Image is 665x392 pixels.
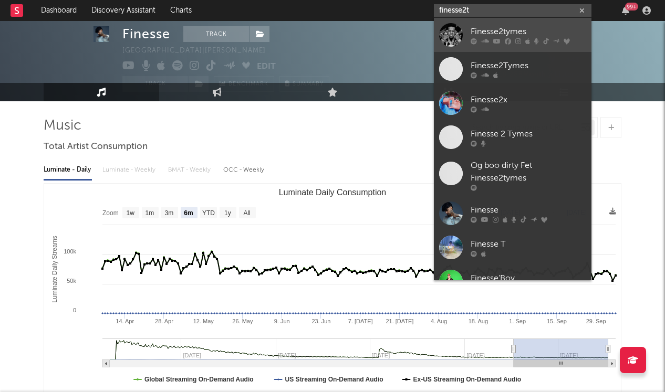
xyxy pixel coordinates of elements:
text: 1w [127,209,135,217]
button: Summary [279,76,329,92]
text: 26. May [232,318,253,324]
a: Finesse T [434,230,591,264]
div: Finesse 2 Tymes [471,128,586,140]
text: Luminate Daily Streams [51,236,58,302]
text: 1y [224,209,231,217]
text: 50k [67,278,76,284]
text: 1. Sep [509,318,526,324]
div: Finesse2x [471,93,586,106]
text: Zoom [102,209,119,217]
a: Finesse 2 Tymes [434,120,591,154]
text: 12. May [193,318,214,324]
button: Edit [257,60,276,73]
text: 21. [DATE] [386,318,413,324]
div: Finesse'Boy [471,272,586,284]
text: US Streaming On-Demand Audio [285,376,383,383]
text: 0 [73,307,76,313]
button: Track [122,76,188,92]
text: 14. Apr [116,318,134,324]
text: 3m [165,209,174,217]
div: [GEOGRAPHIC_DATA] | [PERSON_NAME] [122,45,278,57]
input: Search for artists [434,4,591,17]
text: 15. Sep [547,318,567,324]
text: YTD [202,209,215,217]
div: Og boo dirty Fet Finesse2tymes [471,160,586,185]
a: Finesse'Boy [434,264,591,299]
text: All [243,209,250,217]
div: OCC - Weekly [223,161,265,179]
div: Finesse [471,204,586,216]
text: Ex-US Streaming On-Demand Audio [413,376,522,383]
text: 9. Jun [274,318,290,324]
a: Finesse2tymes [434,18,591,52]
text: 7. [DATE] [348,318,373,324]
a: Benchmark [214,76,274,92]
text: 100k [64,248,76,255]
text: 6m [184,209,193,217]
div: Finesse2tymes [471,25,586,38]
text: 1m [146,209,154,217]
span: Benchmark [228,78,268,91]
text: 18. Aug [469,318,488,324]
button: Track [183,26,249,42]
button: 99+ [622,6,629,15]
a: Finesse [434,196,591,230]
span: Summary [293,81,324,87]
div: 99 + [625,3,638,10]
text: Luminate Daily Consumption [279,188,387,197]
div: Finesse2Tymes [471,59,586,72]
div: Finesse [122,26,170,42]
text: 23. Jun [311,318,330,324]
a: Finesse2x [434,86,591,120]
text: Global Streaming On-Demand Audio [144,376,254,383]
div: Finesse T [471,238,586,250]
div: Luminate - Daily [44,161,92,179]
text: 29. Sep [586,318,606,324]
a: Finesse2Tymes [434,52,591,86]
span: Total Artist Consumption [44,141,148,153]
text: 4. Aug [431,318,447,324]
text: 28. Apr [155,318,173,324]
a: Og boo dirty Fet Finesse2tymes [434,154,591,196]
